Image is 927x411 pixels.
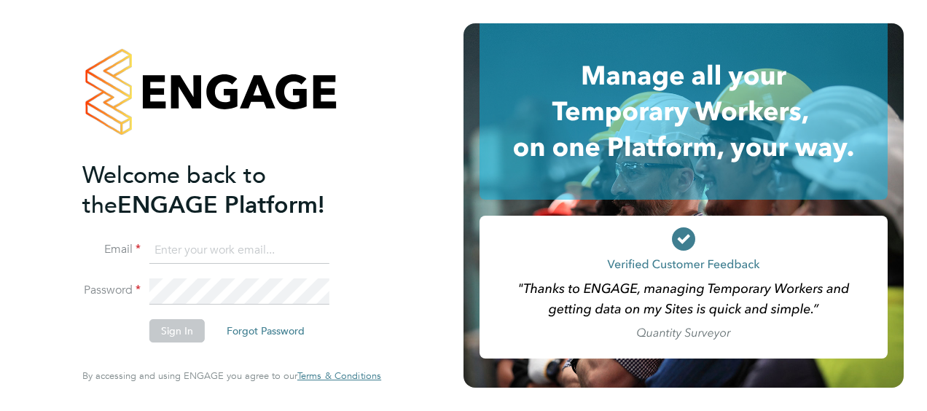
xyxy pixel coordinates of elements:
[82,160,367,220] h2: ENGAGE Platform!
[297,369,381,382] span: Terms & Conditions
[82,161,266,219] span: Welcome back to the
[297,370,381,382] a: Terms & Conditions
[149,238,329,264] input: Enter your work email...
[82,283,141,298] label: Password
[82,242,141,257] label: Email
[149,319,205,342] button: Sign In
[82,369,381,382] span: By accessing and using ENGAGE you agree to our
[215,319,316,342] button: Forgot Password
